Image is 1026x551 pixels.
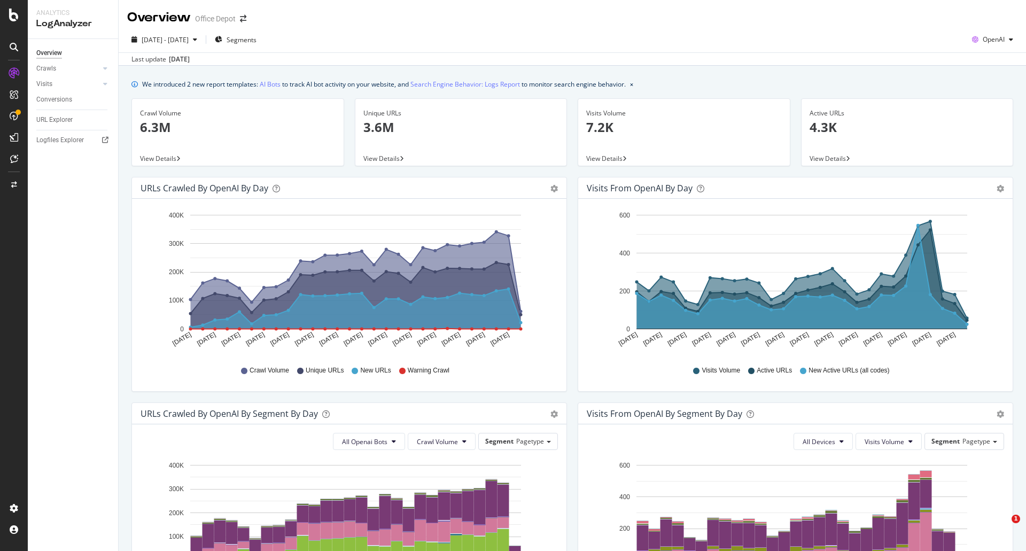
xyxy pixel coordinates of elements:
[36,79,100,90] a: Visits
[169,509,184,517] text: 200K
[997,185,1004,192] div: gear
[245,331,266,347] text: [DATE]
[169,297,184,305] text: 100K
[813,331,835,347] text: [DATE]
[391,331,413,347] text: [DATE]
[757,366,792,375] span: Active URLs
[810,154,846,163] span: View Details
[169,533,184,540] text: 100K
[36,9,110,18] div: Analytics
[550,410,558,418] div: gear
[810,108,1005,118] div: Active URLs
[169,212,184,219] text: 400K
[211,31,261,48] button: Segments
[36,48,62,59] div: Overview
[250,366,289,375] span: Crawl Volume
[220,331,242,347] text: [DATE]
[587,183,693,193] div: Visits from OpenAI by day
[550,185,558,192] div: gear
[342,437,387,446] span: All Openai Bots
[127,9,191,27] div: Overview
[140,118,336,136] p: 6.3M
[333,433,405,450] button: All Openai Bots
[269,331,290,347] text: [DATE]
[260,79,281,90] a: AI Bots
[809,366,889,375] span: New Active URLs (all codes)
[141,408,318,419] div: URLs Crawled by OpenAI By Segment By Day
[36,48,111,59] a: Overview
[363,118,559,136] p: 3.6M
[408,433,476,450] button: Crawl Volume
[485,437,514,446] span: Segment
[990,515,1015,540] iframe: Intercom live chat
[862,331,883,347] text: [DATE]
[794,433,853,450] button: All Devices
[803,437,835,446] span: All Devices
[131,79,1013,90] div: info banner
[195,13,236,24] div: Office Depot
[36,63,100,74] a: Crawls
[36,135,84,146] div: Logfiles Explorer
[36,114,111,126] a: URL Explorer
[408,366,449,375] span: Warning Crawl
[360,366,391,375] span: New URLs
[489,331,510,347] text: [DATE]
[837,331,859,347] text: [DATE]
[180,325,184,333] text: 0
[935,331,957,347] text: [DATE]
[410,79,520,90] a: Search Engine Behavior: Logs Report
[140,108,336,118] div: Crawl Volume
[367,331,388,347] text: [DATE]
[306,366,344,375] span: Unique URLs
[36,94,111,105] a: Conversions
[169,240,184,247] text: 300K
[968,31,1017,48] button: OpenAI
[1012,515,1020,523] span: 1
[856,433,922,450] button: Visits Volume
[36,114,73,126] div: URL Explorer
[715,331,736,347] text: [DATE]
[171,331,192,347] text: [DATE]
[586,118,782,136] p: 7.2K
[465,331,486,347] text: [DATE]
[627,76,636,92] button: close banner
[240,15,246,22] div: arrow-right-arrow-left
[983,35,1005,44] span: OpenAI
[740,331,761,347] text: [DATE]
[141,207,554,356] svg: A chart.
[127,31,201,48] button: [DATE] - [DATE]
[666,331,688,347] text: [DATE]
[318,331,339,347] text: [DATE]
[586,108,782,118] div: Visits Volume
[516,437,544,446] span: Pagetype
[141,183,268,193] div: URLs Crawled by OpenAI by day
[36,18,110,30] div: LogAnalyzer
[619,525,630,533] text: 200
[865,437,904,446] span: Visits Volume
[293,331,315,347] text: [DATE]
[691,331,712,347] text: [DATE]
[142,79,626,90] div: We introduced 2 new report templates: to track AI bot activity on your website, and to monitor se...
[619,288,630,295] text: 200
[142,35,189,44] span: [DATE] - [DATE]
[343,331,364,347] text: [DATE]
[617,331,639,347] text: [DATE]
[997,410,1004,418] div: gear
[196,331,217,347] text: [DATE]
[36,94,72,105] div: Conversions
[169,268,184,276] text: 200K
[642,331,663,347] text: [DATE]
[962,437,990,446] span: Pagetype
[619,250,630,257] text: 400
[764,331,786,347] text: [DATE]
[887,331,908,347] text: [DATE]
[626,325,630,333] text: 0
[789,331,810,347] text: [DATE]
[587,207,1000,356] svg: A chart.
[810,118,1005,136] p: 4.3K
[131,55,190,64] div: Last update
[440,331,462,347] text: [DATE]
[587,408,742,419] div: Visits from OpenAI By Segment By Day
